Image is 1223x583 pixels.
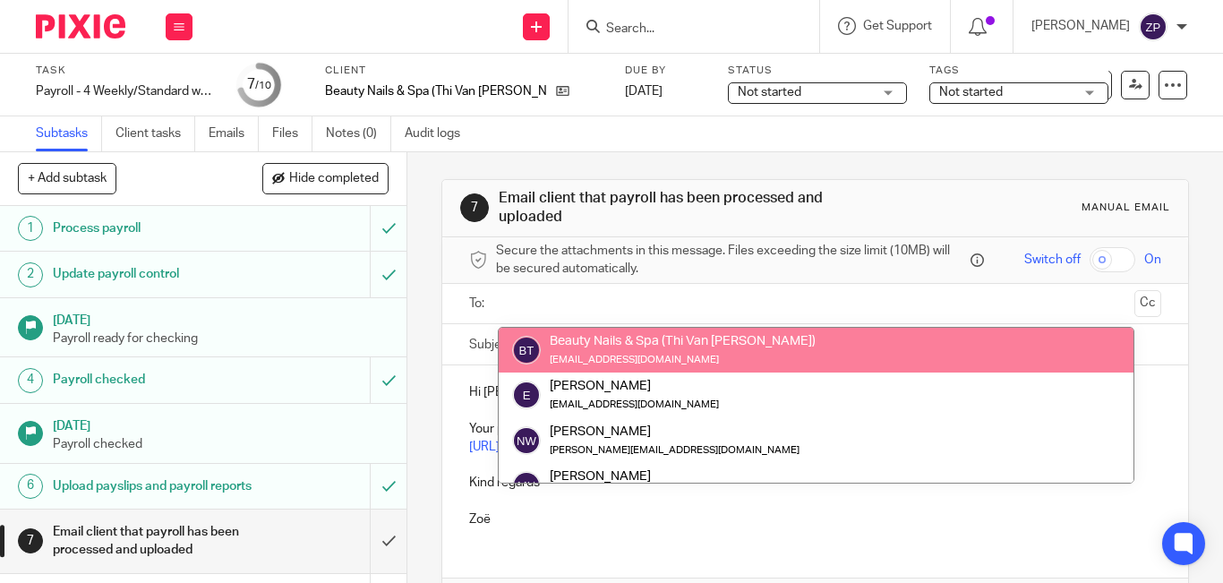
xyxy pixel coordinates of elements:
[272,116,312,151] a: Files
[53,435,389,453] p: Payroll checked
[36,14,125,39] img: Pixie
[36,116,102,151] a: Subtasks
[469,474,1161,492] p: Kind regards
[604,21,765,38] input: Search
[247,74,271,95] div: 7
[1144,251,1161,269] span: On
[53,366,252,393] h1: Payroll checked
[289,172,379,186] span: Hide completed
[469,510,1161,528] p: Zoë
[53,307,389,330] h1: [DATE]
[499,189,853,227] h1: Email client that payroll has been processed and uploaded
[738,86,801,99] span: Not started
[625,85,663,98] span: [DATE]
[18,368,43,393] div: 4
[512,381,541,409] img: svg%3E
[550,399,719,409] small: [EMAIL_ADDRESS][DOMAIN_NAME]
[325,64,603,78] label: Client
[469,420,1161,438] p: Your payroll reports for the latest period are available to view via the following link;
[929,64,1108,78] label: Tags
[18,163,116,193] button: + Add subtask
[1082,201,1170,215] div: Manual email
[496,242,966,279] span: Secure the attachments in this message. Files exceeding the size limit (10MB) will be secured aut...
[36,82,215,100] div: Payroll - 4 Weekly/Standard wages/No Pension
[512,425,541,454] img: svg%3E
[728,64,907,78] label: Status
[550,332,816,350] div: Beauty Nails & Spa (Thi Van [PERSON_NAME])
[209,116,259,151] a: Emails
[53,261,252,287] h1: Update payroll control
[325,82,547,100] p: Beauty Nails & Spa (Thi Van [PERSON_NAME])
[53,413,389,435] h1: [DATE]
[115,116,195,151] a: Client tasks
[53,215,252,242] h1: Process payroll
[469,383,1161,401] p: Hi [PERSON_NAME]
[469,295,489,313] label: To:
[1139,13,1167,41] img: svg%3E
[460,193,489,222] div: 7
[1134,290,1161,317] button: Cc
[1031,17,1130,35] p: [PERSON_NAME]
[550,355,719,364] small: [EMAIL_ADDRESS][DOMAIN_NAME]
[469,441,597,453] a: [URL][DOMAIN_NAME]
[53,519,252,564] h1: Email client that payroll has been processed and uploaded
[18,474,43,499] div: 6
[18,528,43,553] div: 7
[405,116,474,151] a: Audit logs
[863,20,932,32] span: Get Support
[512,471,541,500] img: svg%3E
[550,422,800,440] div: [PERSON_NAME]
[939,86,1003,99] span: Not started
[255,81,271,90] small: /10
[18,216,43,241] div: 1
[36,64,215,78] label: Task
[326,116,391,151] a: Notes (0)
[550,467,719,485] div: [PERSON_NAME]
[53,473,252,500] h1: Upload payslips and payroll reports
[18,262,43,287] div: 2
[1024,251,1081,269] span: Switch off
[512,336,541,364] img: svg%3E
[550,444,800,454] small: [PERSON_NAME][EMAIL_ADDRESS][DOMAIN_NAME]
[53,330,389,347] p: Payroll ready for checking
[625,64,706,78] label: Due by
[262,163,389,193] button: Hide completed
[550,377,719,395] div: [PERSON_NAME]
[469,336,516,354] label: Subject:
